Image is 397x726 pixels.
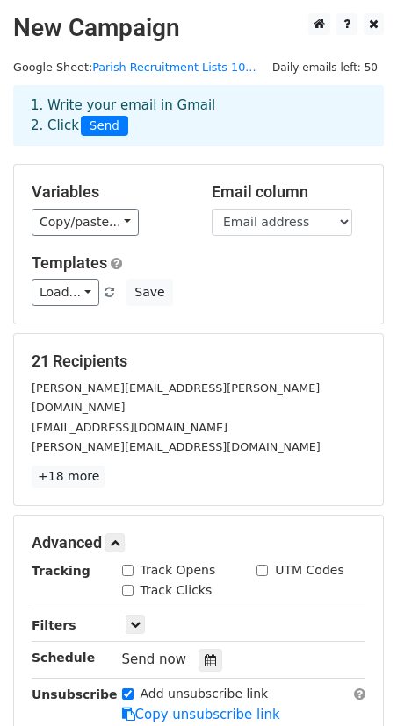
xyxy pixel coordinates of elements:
[266,60,384,74] a: Daily emails left: 50
[32,618,76,632] strong: Filters
[32,279,99,306] a: Load...
[126,279,172,306] button: Save
[32,182,185,202] h5: Variables
[141,561,216,580] label: Track Opens
[32,466,105,488] a: +18 more
[275,561,343,580] label: UTM Codes
[32,687,118,701] strong: Unsubscribe
[32,209,139,236] a: Copy/paste...
[13,13,384,43] h2: New Campaign
[141,685,269,703] label: Add unsubscribe link
[122,651,187,667] span: Send now
[13,60,256,74] small: Google Sheet:
[212,182,365,202] h5: Email column
[32,564,90,578] strong: Tracking
[141,581,213,600] label: Track Clicks
[32,381,320,415] small: [PERSON_NAME][EMAIL_ADDRESS][PERSON_NAME][DOMAIN_NAME]
[18,96,379,136] div: 1. Write your email in Gmail 2. Click
[122,707,280,722] a: Copy unsubscribe link
[92,60,256,74] a: Parish Recruitment Lists 10...
[32,253,107,272] a: Templates
[266,58,384,77] span: Daily emails left: 50
[32,352,365,371] h5: 21 Recipients
[81,116,128,137] span: Send
[32,533,365,552] h5: Advanced
[32,440,321,453] small: [PERSON_NAME][EMAIL_ADDRESS][DOMAIN_NAME]
[309,642,397,726] iframe: Chat Widget
[32,421,227,434] small: [EMAIL_ADDRESS][DOMAIN_NAME]
[32,651,95,665] strong: Schedule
